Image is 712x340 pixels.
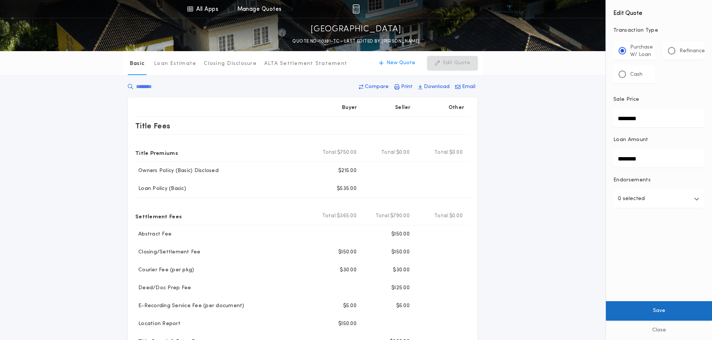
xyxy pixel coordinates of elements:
[135,147,178,159] p: Title Premiums
[204,60,257,68] p: Closing Disclosure
[130,60,145,68] p: Basic
[618,194,645,203] p: 0 selected
[453,80,478,94] button: Email
[449,149,463,156] span: $0.00
[395,104,411,112] p: Seller
[401,83,413,91] p: Print
[365,83,389,91] p: Compare
[613,136,648,144] p: Loan Amount
[135,185,186,193] p: Loan Policy (Basic)
[496,5,524,13] img: vs-icon
[135,120,170,132] p: Title Fees
[679,47,705,55] p: Refinance
[462,83,475,91] p: Email
[340,266,357,274] p: $30.00
[376,212,391,220] b: Total:
[135,231,172,238] p: Abstract Fee
[154,60,196,68] p: Loan Estimate
[434,149,449,156] b: Total:
[135,210,182,222] p: Settlement Fees
[386,59,415,67] p: New Quote
[264,60,347,68] p: ALTA Settlement Statement
[392,80,415,94] button: Print
[352,4,360,13] img: img
[434,212,449,220] b: Total:
[135,167,219,175] p: Owners Policy (Basic) Disclosed
[391,249,410,256] p: $150.00
[338,320,357,328] p: $150.00
[424,83,450,91] p: Download
[135,284,191,292] p: Deed/Doc Prep Fee
[292,38,419,45] p: QUOTE ND-10391-TC - LAST EDITED BY [PERSON_NAME]
[606,321,712,340] button: Close
[322,212,337,220] b: Total:
[337,149,357,156] span: $750.00
[630,71,642,78] p: Cash
[613,150,705,168] input: Loan Amount
[606,301,712,321] button: Save
[613,4,705,18] h4: Edit Quote
[135,302,244,310] p: E-Recording Service Fee (per document)
[372,56,423,70] button: New Quote
[613,109,705,127] input: Sale Price
[337,212,357,220] span: $365.00
[338,167,357,175] p: $215.00
[613,177,705,184] p: Endorsements
[338,249,357,256] p: $150.00
[135,320,181,328] p: Location Report
[381,149,396,156] b: Total:
[393,266,410,274] p: $30.00
[427,56,478,70] button: Edit Quote
[390,212,410,220] span: $790.00
[630,44,653,59] p: Purchase W/ Loan
[135,249,201,256] p: Closing/Settlement Fee
[357,80,391,94] button: Compare
[337,185,357,193] p: $535.00
[342,104,357,112] p: Buyer
[443,59,470,67] p: Edit Quote
[391,231,410,238] p: $150.00
[449,104,464,112] p: Other
[391,284,410,292] p: $125.00
[396,149,410,156] span: $0.00
[311,24,401,35] p: [GEOGRAPHIC_DATA]
[613,190,705,208] button: 0 selected
[613,96,639,103] p: Sale Price
[135,266,194,274] p: Courier Fee (per pkg)
[613,27,705,34] p: Transaction Type
[416,80,452,94] button: Download
[323,149,337,156] b: Total:
[343,302,357,310] p: $5.00
[396,302,410,310] p: $5.00
[449,212,463,220] span: $0.00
